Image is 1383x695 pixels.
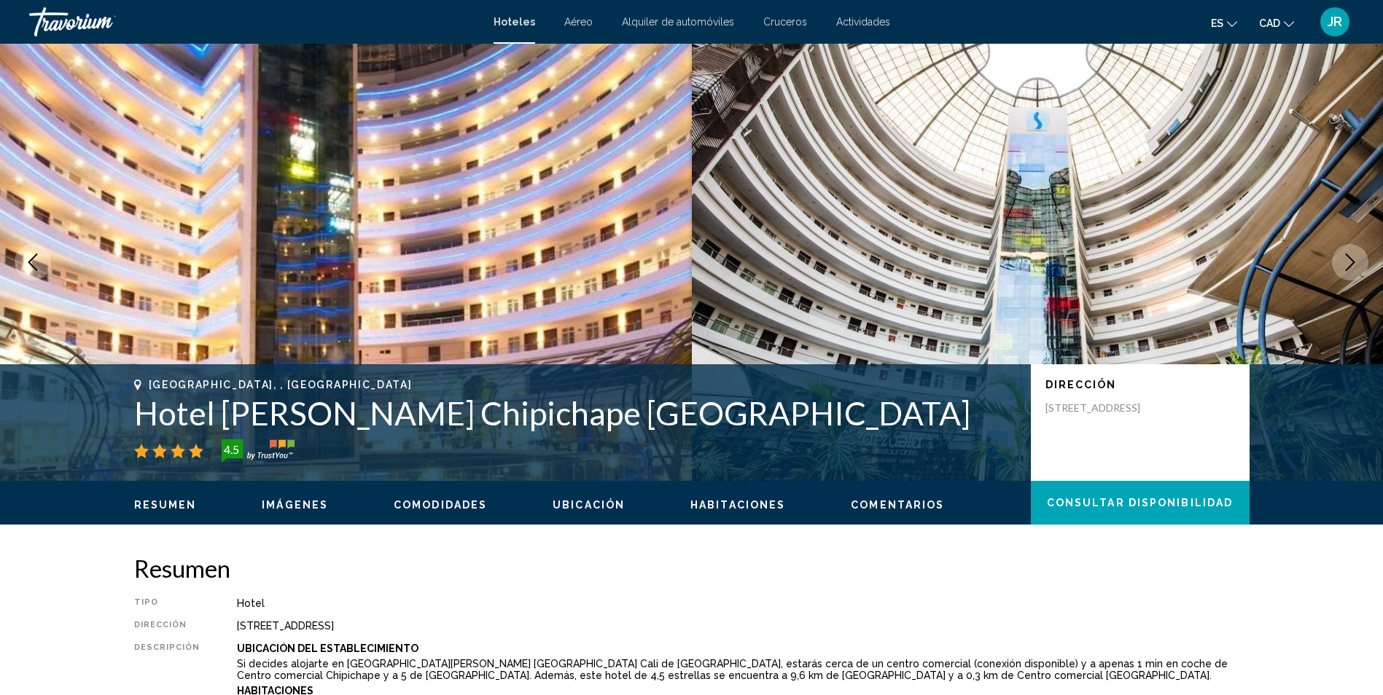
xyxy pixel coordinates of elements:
[237,658,1250,681] p: Si decides alojarte en [GEOGRAPHIC_DATA][PERSON_NAME] [GEOGRAPHIC_DATA] Cali de [GEOGRAPHIC_DATA]...
[564,16,593,28] a: Aéreo
[134,554,1250,583] h2: Resumen
[217,441,246,458] div: 4.5
[553,499,625,511] span: Ubicación
[690,498,785,511] button: Habitaciones
[134,394,1016,432] h1: Hotel [PERSON_NAME] Chipichape [GEOGRAPHIC_DATA]
[622,16,734,28] a: Alquiler de automóviles
[690,499,785,511] span: Habitaciones
[237,643,418,654] b: Ubicación Del Establecimiento
[29,7,479,36] a: Travorium
[1332,244,1368,280] button: Next image
[851,499,944,511] span: Comentarios
[1316,7,1354,37] button: User Menu
[1045,379,1235,390] p: Dirección
[836,16,890,28] a: Actividades
[262,499,328,511] span: Imágenes
[237,597,1250,609] div: Hotel
[1328,15,1342,29] span: JR
[134,620,200,632] div: Dirección
[15,244,51,280] button: Previous image
[1259,12,1294,34] button: Change currency
[394,499,487,511] span: Comodidades
[222,439,295,463] img: trustyou-badge-hor.svg
[763,16,807,28] a: Cruceros
[1031,481,1250,525] button: Consultar disponibilidad
[1045,401,1162,415] p: [STREET_ADDRESS]
[1047,498,1233,509] span: Consultar disponibilidad
[553,498,625,511] button: Ubicación
[262,498,328,511] button: Imágenes
[1211,12,1237,34] button: Change language
[134,499,197,511] span: Resumen
[1211,17,1223,29] span: es
[494,16,535,28] a: Hoteles
[851,498,944,511] button: Comentarios
[237,620,1250,632] div: [STREET_ADDRESS]
[1259,17,1280,29] span: CAD
[149,379,413,390] span: [GEOGRAPHIC_DATA], , [GEOGRAPHIC_DATA]
[134,597,200,609] div: Tipo
[134,498,197,511] button: Resumen
[394,498,487,511] button: Comodidades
